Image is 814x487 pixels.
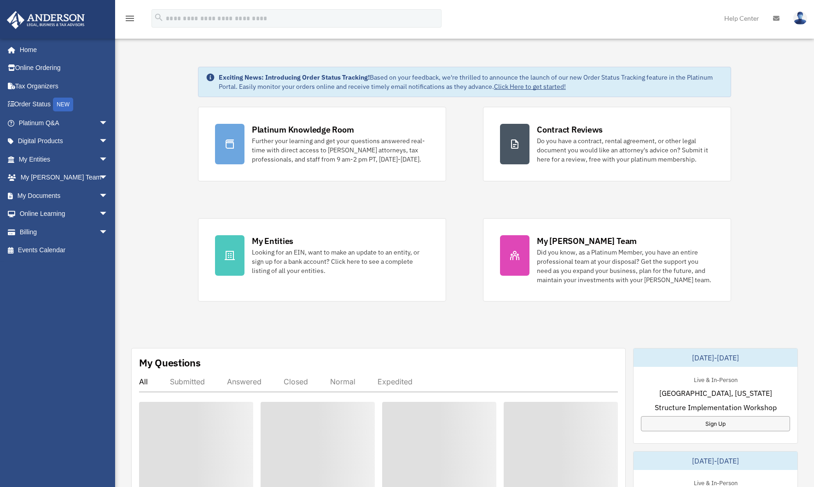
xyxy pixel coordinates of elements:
[99,223,117,242] span: arrow_drop_down
[99,132,117,151] span: arrow_drop_down
[198,107,446,181] a: Platinum Knowledge Room Further your learning and get your questions answered real-time with dire...
[219,73,370,81] strong: Exciting News: Introducing Order Status Tracking!
[483,107,731,181] a: Contract Reviews Do you have a contract, rental agreement, or other legal document you would like...
[330,377,355,386] div: Normal
[686,477,745,487] div: Live & In-Person
[686,374,745,384] div: Live & In-Person
[659,388,772,399] span: [GEOGRAPHIC_DATA], [US_STATE]
[6,114,122,132] a: Platinum Q&Aarrow_drop_down
[6,41,117,59] a: Home
[139,377,148,386] div: All
[99,114,117,133] span: arrow_drop_down
[170,377,205,386] div: Submitted
[537,235,637,247] div: My [PERSON_NAME] Team
[53,98,73,111] div: NEW
[641,416,790,431] a: Sign Up
[6,241,122,260] a: Events Calendar
[284,377,308,386] div: Closed
[124,16,135,24] a: menu
[537,124,603,135] div: Contract Reviews
[154,12,164,23] i: search
[219,73,723,91] div: Based on your feedback, we're thrilled to announce the launch of our new Order Status Tracking fe...
[6,168,122,187] a: My [PERSON_NAME] Teamarrow_drop_down
[6,205,122,223] a: Online Learningarrow_drop_down
[139,356,201,370] div: My Questions
[99,168,117,187] span: arrow_drop_down
[99,186,117,205] span: arrow_drop_down
[4,11,87,29] img: Anderson Advisors Platinum Portal
[198,218,446,301] a: My Entities Looking for an EIN, want to make an update to an entity, or sign up for a bank accoun...
[252,124,354,135] div: Platinum Knowledge Room
[634,348,797,367] div: [DATE]-[DATE]
[6,223,122,241] a: Billingarrow_drop_down
[634,452,797,470] div: [DATE]-[DATE]
[252,248,429,275] div: Looking for an EIN, want to make an update to an entity, or sign up for a bank account? Click her...
[483,218,731,301] a: My [PERSON_NAME] Team Did you know, as a Platinum Member, you have an entire professional team at...
[6,150,122,168] a: My Entitiesarrow_drop_down
[6,132,122,151] a: Digital Productsarrow_drop_down
[6,186,122,205] a: My Documentsarrow_drop_down
[252,235,293,247] div: My Entities
[6,95,122,114] a: Order StatusNEW
[227,377,262,386] div: Answered
[537,248,714,284] div: Did you know, as a Platinum Member, you have an entire professional team at your disposal? Get th...
[793,12,807,25] img: User Pic
[252,136,429,164] div: Further your learning and get your questions answered real-time with direct access to [PERSON_NAM...
[99,205,117,224] span: arrow_drop_down
[378,377,413,386] div: Expedited
[6,59,122,77] a: Online Ordering
[99,150,117,169] span: arrow_drop_down
[124,13,135,24] i: menu
[537,136,714,164] div: Do you have a contract, rental agreement, or other legal document you would like an attorney's ad...
[655,402,777,413] span: Structure Implementation Workshop
[6,77,122,95] a: Tax Organizers
[494,82,566,91] a: Click Here to get started!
